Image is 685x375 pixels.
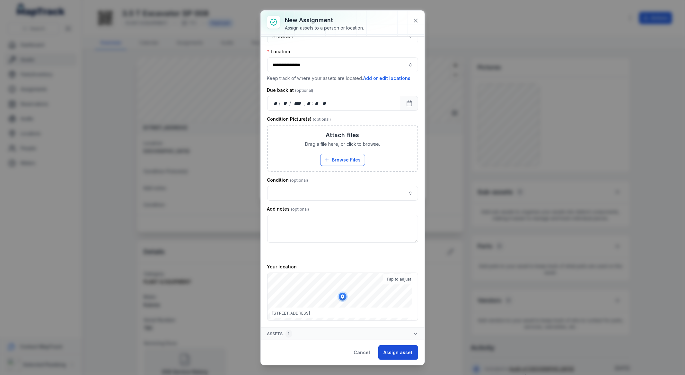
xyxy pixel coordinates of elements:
div: 1 [285,330,292,338]
button: Browse Files [320,154,365,166]
button: Cancel [348,345,376,360]
h3: New assignment [285,16,364,25]
div: minute, [313,100,320,107]
button: Add or edit locations [363,75,411,82]
div: am/pm, [321,100,328,107]
div: month, [281,100,290,107]
div: / [290,100,292,107]
div: : [312,100,313,107]
label: Due back at [267,87,313,93]
button: Calendar [401,96,418,111]
h3: Attach files [326,131,359,140]
span: Drag a file here, or click to browse. [305,141,380,147]
label: Your location [267,264,297,270]
button: Assets1 [261,327,425,340]
canvas: Map [268,273,412,320]
span: [STREET_ADDRESS] [273,311,310,316]
button: Assign asset [378,345,418,360]
label: Add notes [267,206,309,212]
label: Condition [267,177,308,183]
p: Keep track of where your assets are located. [267,75,418,82]
div: / [279,100,281,107]
div: , [304,100,306,107]
div: hour, [306,100,312,107]
div: Assign assets to a person or location. [285,25,364,31]
label: Location [267,48,291,55]
span: Assets [267,330,292,338]
div: year, [292,100,304,107]
label: Condition Picture(s) [267,116,331,122]
strong: Tap to adjust [387,277,411,282]
div: day, [273,100,279,107]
